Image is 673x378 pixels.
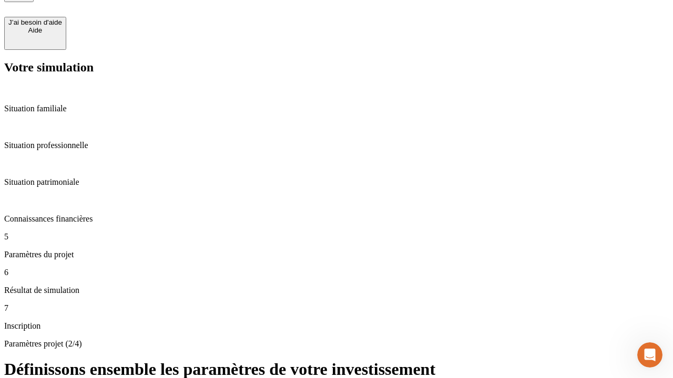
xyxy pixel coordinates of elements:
p: Résultat de simulation [4,286,669,295]
p: Situation professionnelle [4,141,669,150]
p: Inscription [4,321,669,331]
p: Situation familiale [4,104,669,113]
h2: Votre simulation [4,60,669,75]
iframe: Intercom live chat [637,342,662,367]
p: 6 [4,268,669,277]
p: 7 [4,303,669,313]
p: Connaissances financières [4,214,669,224]
p: Situation patrimoniale [4,177,669,187]
p: Paramètres projet (2/4) [4,339,669,349]
button: J’ai besoin d'aideAide [4,17,66,50]
p: 5 [4,232,669,241]
div: Aide [8,26,62,34]
p: Paramètres du projet [4,250,669,259]
div: J’ai besoin d'aide [8,18,62,26]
